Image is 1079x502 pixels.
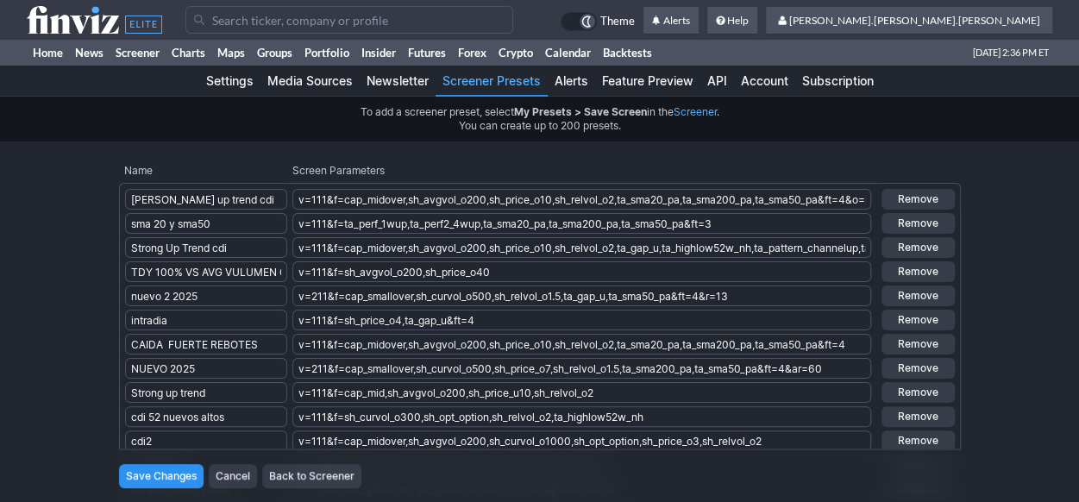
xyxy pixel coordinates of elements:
a: Forex [452,40,492,66]
input: Cancel [209,464,257,488]
button: Remove [881,213,955,234]
a: [PERSON_NAME].[PERSON_NAME].[PERSON_NAME] [766,7,1052,35]
a: Futures [402,40,452,66]
a: Backtests [597,40,658,66]
a: Theme [561,12,635,31]
th: Name [119,159,287,183]
a: Screener [110,40,166,66]
a: Crypto [492,40,539,66]
button: Remove [881,237,955,258]
span: Theme [600,12,635,31]
button: Remove [881,382,955,403]
a: Help [707,7,757,35]
a: Portfolio [298,40,355,66]
b: My Presets > Save Screen [514,105,647,118]
a: Charts [166,40,211,66]
button: Remove [881,189,955,210]
a: Home [27,40,69,66]
a: Feature Preview [595,66,700,97]
button: Remove [881,430,955,451]
a: Insider [355,40,402,66]
a: Alerts [643,7,699,35]
span: [DATE] 2:36 PM ET [973,40,1049,66]
th: Screen Parameters [287,159,876,183]
a: Screener Presets [436,66,548,97]
a: News [69,40,110,66]
span: [PERSON_NAME].[PERSON_NAME].[PERSON_NAME] [789,14,1040,27]
button: Remove [881,334,955,355]
a: Alerts [548,66,595,97]
button: Remove [881,286,955,306]
a: Media Sources [260,66,360,97]
a: Screener [674,105,717,118]
a: API [700,66,734,97]
button: Remove [881,310,955,330]
input: Search [185,6,513,34]
a: Settings [199,66,260,97]
button: Remove [881,261,955,282]
a: Groups [251,40,298,66]
a: Subscription [795,66,881,97]
input: Back to Screener [262,464,361,488]
button: Remove [881,406,955,427]
button: Remove [881,358,955,379]
a: Calendar [539,40,597,66]
a: Maps [211,40,251,66]
input: Save Changes [119,464,204,488]
a: Newsletter [360,66,436,97]
a: Account [734,66,795,97]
